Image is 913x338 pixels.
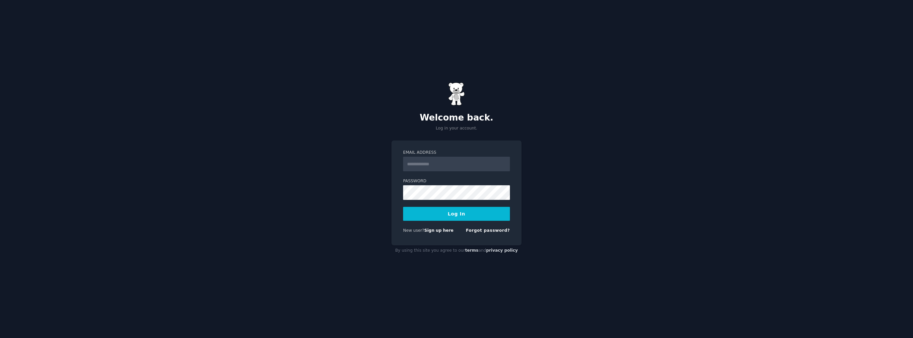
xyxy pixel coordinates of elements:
[391,245,522,256] div: By using this site you agree to our and
[403,178,510,184] label: Password
[424,228,454,233] a: Sign up here
[391,113,522,123] h2: Welcome back.
[466,228,510,233] a: Forgot password?
[465,248,478,253] a: terms
[486,248,518,253] a: privacy policy
[448,82,465,106] img: Gummy Bear
[391,126,522,131] p: Log in your account.
[403,207,510,221] button: Log In
[403,228,424,233] span: New user?
[403,150,510,156] label: Email Address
